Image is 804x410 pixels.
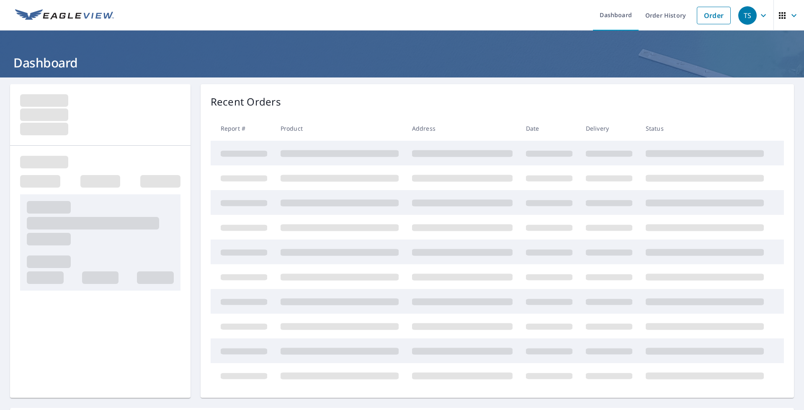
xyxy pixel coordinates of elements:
th: Date [519,116,579,141]
a: Order [697,7,731,24]
img: EV Logo [15,9,114,22]
th: Delivery [579,116,639,141]
th: Address [405,116,519,141]
th: Report # [211,116,274,141]
th: Product [274,116,405,141]
h1: Dashboard [10,54,794,71]
div: TS [738,6,757,25]
p: Recent Orders [211,94,281,109]
th: Status [639,116,770,141]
